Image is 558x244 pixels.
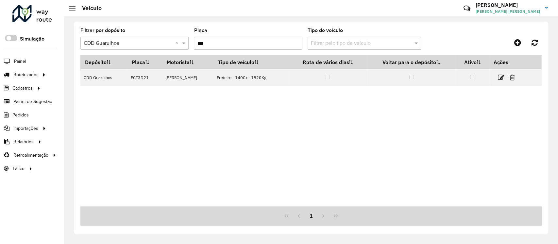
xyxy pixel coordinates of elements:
[80,55,127,69] th: Depósito
[162,55,213,69] th: Motorista
[213,69,289,86] td: Freteiro - 140Cx - 1820Kg
[455,55,489,69] th: Ativo
[175,39,180,47] span: Clear all
[460,1,474,15] a: Contato Rápido
[127,69,162,86] td: ECT3D21
[76,5,102,12] h2: Veículo
[289,55,367,69] th: Rota de vários dias
[213,55,289,69] th: Tipo de veículo
[367,55,456,69] th: Voltar para o depósito
[13,125,38,132] span: Importações
[80,69,127,86] td: CDD Guarulhos
[305,210,317,222] button: 1
[194,26,207,34] label: Placa
[127,55,162,69] th: Placa
[12,112,29,118] span: Pedidos
[498,73,504,82] a: Editar
[476,2,540,8] h3: [PERSON_NAME]
[509,73,515,82] a: Excluir
[12,165,25,172] span: Tático
[20,35,44,43] label: Simulação
[489,55,528,69] th: Ações
[14,58,26,65] span: Painel
[80,26,125,34] label: Filtrar por depósito
[13,98,52,105] span: Painel de Sugestão
[12,85,33,92] span: Cadastros
[308,26,343,34] label: Tipo de veículo
[476,9,540,14] span: [PERSON_NAME] [PERSON_NAME]
[13,138,34,145] span: Relatórios
[13,152,48,159] span: Retroalimentação
[13,71,38,78] span: Roteirizador
[162,69,213,86] td: [PERSON_NAME]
